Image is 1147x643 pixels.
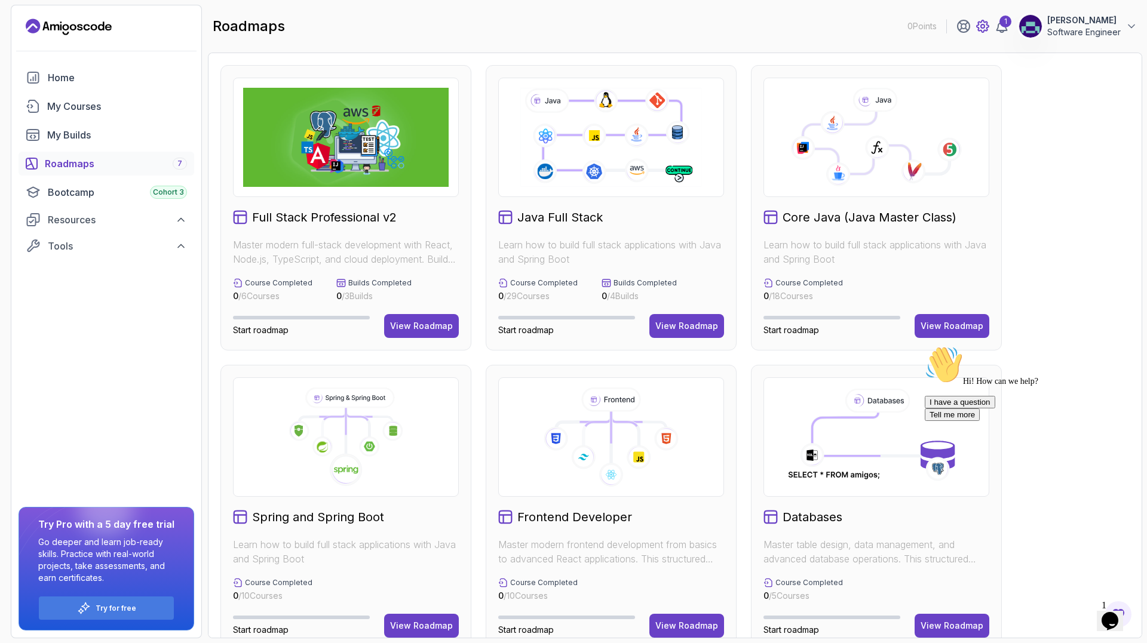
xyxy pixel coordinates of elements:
p: Course Completed [775,578,843,587]
a: Try for free [96,604,136,613]
p: / 3 Builds [336,290,412,302]
a: roadmaps [19,152,194,176]
div: My Builds [47,128,187,142]
span: Start roadmap [763,325,819,335]
h2: Full Stack Professional v2 [252,209,397,226]
span: 0 [336,291,342,301]
iframe: chat widget [920,341,1135,589]
p: [PERSON_NAME] [1047,14,1121,26]
p: Course Completed [510,578,578,587]
h2: Java Full Stack [517,209,603,226]
a: 1 [995,19,1009,33]
button: View Roadmap [384,314,459,338]
p: Course Completed [245,578,312,587]
div: View Roadmap [655,620,718,632]
a: builds [19,123,194,147]
span: 0 [763,590,769,601]
p: / 29 Courses [498,290,578,302]
span: 7 [177,159,182,168]
button: Resources [19,209,194,230]
span: Start roadmap [498,624,554,635]
span: Start roadmap [233,624,289,635]
a: Landing page [26,17,112,36]
button: Tell me more [5,67,60,80]
div: View Roadmap [390,320,453,332]
button: View Roadmap [649,614,724,638]
a: bootcamp [19,180,194,204]
h2: Spring and Spring Boot [252,509,384,525]
button: I have a question [5,55,75,67]
div: Roadmaps [45,156,187,171]
p: / 10 Courses [233,590,312,602]
span: 0 [233,291,238,301]
div: My Courses [47,99,187,113]
img: Full Stack Professional v2 [243,88,449,187]
h2: Core Java (Java Master Class) [783,209,956,226]
button: Tools [19,235,194,257]
p: Master modern full-stack development with React, Node.js, TypeScript, and cloud deployment. Build... [233,238,459,266]
a: home [19,66,194,90]
div: 👋Hi! How can we help?I have a questionTell me more [5,5,220,80]
p: Builds Completed [614,278,677,288]
div: Home [48,70,187,85]
button: Try for free [38,596,174,620]
p: Go deeper and learn job-ready skills. Practice with real-world projects, take assessments, and ea... [38,536,174,584]
h2: Databases [783,509,842,525]
button: user profile image[PERSON_NAME]Software Engineer [1019,14,1137,38]
span: Hi! How can we help? [5,36,118,45]
h2: roadmaps [213,17,285,36]
div: View Roadmap [921,620,983,632]
div: Resources [48,213,187,227]
p: Course Completed [775,278,843,288]
p: Software Engineer [1047,26,1121,38]
p: Master modern frontend development from basics to advanced React applications. This structured le... [498,537,724,566]
p: / 6 Courses [233,290,312,302]
span: 0 [763,291,769,301]
button: View Roadmap [384,614,459,638]
p: / 4 Builds [602,290,677,302]
p: / 5 Courses [763,590,843,602]
div: View Roadmap [921,320,983,332]
a: courses [19,94,194,118]
span: 0 [602,291,607,301]
span: Start roadmap [233,325,289,335]
button: View Roadmap [649,314,724,338]
div: Bootcamp [48,185,187,199]
span: Start roadmap [498,325,554,335]
button: View Roadmap [915,614,989,638]
p: / 18 Courses [763,290,843,302]
p: Learn how to build full stack applications with Java and Spring Boot [233,537,459,566]
p: Master table design, data management, and advanced database operations. This structured learning ... [763,537,989,566]
p: Learn how to build full stack applications with Java and Spring Boot [763,238,989,266]
p: 0 Points [907,20,937,32]
h2: Frontend Developer [517,509,632,525]
span: 0 [498,590,504,601]
iframe: chat widget [1097,595,1135,631]
span: Cohort 3 [153,187,184,197]
p: / 10 Courses [498,590,578,602]
span: 0 [498,291,504,301]
p: Course Completed [245,278,312,288]
span: 0 [233,590,238,601]
div: View Roadmap [655,320,718,332]
p: Learn how to build full stack applications with Java and Spring Boot [498,238,724,266]
p: Course Completed [510,278,578,288]
img: user profile image [1019,15,1042,38]
div: View Roadmap [390,620,453,632]
div: 1 [999,16,1011,27]
button: View Roadmap [915,314,989,338]
div: Tools [48,239,187,253]
p: Builds Completed [348,278,412,288]
span: Start roadmap [763,624,819,635]
img: :wave: [5,5,43,43]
